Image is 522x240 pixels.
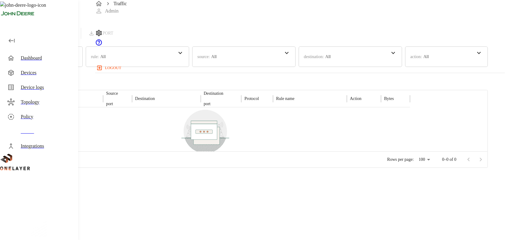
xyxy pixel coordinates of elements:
p: port [204,101,224,107]
p: Bytes [384,96,394,102]
p: Protocol [244,96,259,102]
p: Source [106,90,118,97]
p: Rows per page: [387,157,414,163]
span: Support Portal [95,42,103,47]
a: logout [95,63,505,73]
a: onelayer-support [95,42,103,47]
p: Admin [105,7,118,15]
p: port [106,101,118,107]
div: 100 [416,155,432,164]
p: Rule name [276,96,294,102]
p: Destination [135,96,155,102]
button: logout [95,63,124,73]
p: 0–0 of 0 [442,157,456,163]
p: Action [350,96,362,102]
p: Destination [204,90,224,97]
